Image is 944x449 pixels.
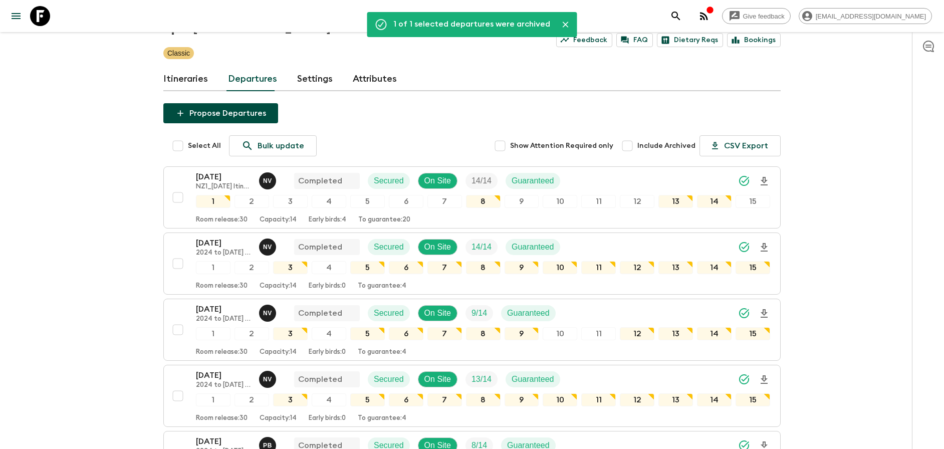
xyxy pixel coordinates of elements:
p: Early birds: 0 [309,348,346,356]
div: 6 [389,261,423,274]
p: 2024 to [DATE] Itinerary [196,249,251,257]
button: Propose Departures [163,103,278,123]
div: 2 [234,261,269,274]
a: Give feedback [722,8,791,24]
div: 12 [620,393,654,406]
p: Capacity: 14 [260,414,297,422]
svg: Synced Successfully [738,241,750,253]
div: 10 [543,393,577,406]
p: Classic [167,48,190,58]
svg: Download Onboarding [758,308,770,320]
p: Capacity: 14 [260,282,297,290]
div: 1 [196,195,230,208]
p: [DATE] [196,435,251,447]
p: To guarantee: 4 [358,282,406,290]
div: 11 [581,393,616,406]
button: Close [558,17,573,32]
p: Room release: 30 [196,216,248,224]
div: 12 [620,327,654,340]
p: On Site [424,307,451,319]
a: Departures [228,67,277,91]
span: Noeline van den Berg [259,374,278,382]
span: [EMAIL_ADDRESS][DOMAIN_NAME] [810,13,931,20]
div: 10 [543,261,577,274]
div: 3 [273,195,308,208]
div: 14 [697,261,732,274]
div: 14 [697,393,732,406]
a: Attributes [353,67,397,91]
p: Guaranteed [512,175,554,187]
div: 6 [389,195,423,208]
svg: Synced Successfully [738,373,750,385]
span: Include Archived [637,141,695,151]
div: On Site [418,305,457,321]
svg: Synced Successfully [738,307,750,319]
div: 8 [466,393,501,406]
a: Bookings [727,33,781,47]
p: Secured [374,373,404,385]
div: 13 [658,393,693,406]
div: On Site [418,239,457,255]
div: 3 [273,261,308,274]
div: Secured [368,173,410,189]
div: Trip Fill [465,239,498,255]
p: Room release: 30 [196,282,248,290]
svg: Download Onboarding [758,374,770,386]
p: To guarantee: 4 [358,348,406,356]
a: Bulk update [229,135,317,156]
div: 15 [736,261,770,274]
p: Room release: 30 [196,414,248,422]
svg: Synced Successfully [738,175,750,187]
svg: Download Onboarding [758,242,770,254]
p: Capacity: 14 [260,348,297,356]
div: 15 [736,327,770,340]
div: 4 [312,261,346,274]
div: Trip Fill [465,371,498,387]
div: 13 [658,195,693,208]
div: 14 [697,195,732,208]
div: 15 [736,195,770,208]
p: NZ1_[DATE] Itinerary (old) [196,183,251,191]
div: 7 [427,327,462,340]
div: 1 [196,261,230,274]
span: Noeline van den Berg [259,175,278,183]
div: 2 [234,195,269,208]
p: On Site [424,373,451,385]
button: CSV Export [699,135,781,156]
div: 12 [620,261,654,274]
div: 13 [658,261,693,274]
div: 4 [312,393,346,406]
div: 5 [350,261,385,274]
div: [EMAIL_ADDRESS][DOMAIN_NAME] [799,8,932,24]
div: 9 [505,195,539,208]
p: [DATE] [196,171,251,183]
div: 11 [581,327,616,340]
div: 7 [427,195,462,208]
span: Phil Blackwood [259,440,278,448]
div: 7 [427,393,462,406]
span: Show Attention Required only [510,141,613,151]
div: 9 [505,261,539,274]
button: [DATE]2024 to [DATE] ItineraryNoeline van den BergCompletedSecuredOn SiteTrip FillGuaranteed12345... [163,365,781,427]
a: Settings [297,67,333,91]
div: 1 [196,393,230,406]
div: Trip Fill [465,173,498,189]
p: Secured [374,241,404,253]
div: 10 [543,195,577,208]
p: 14 / 14 [471,241,492,253]
div: Trip Fill [465,305,493,321]
div: 9 [505,327,539,340]
button: menu [6,6,26,26]
p: [DATE] [196,303,251,315]
p: Completed [298,175,342,187]
p: 2024 to [DATE] Itinerary [196,381,251,389]
div: Secured [368,371,410,387]
p: Secured [374,175,404,187]
div: 8 [466,327,501,340]
div: On Site [418,371,457,387]
p: On Site [424,241,451,253]
p: Early birds: 0 [309,282,346,290]
div: Secured [368,305,410,321]
div: 12 [620,195,654,208]
svg: Download Onboarding [758,175,770,187]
